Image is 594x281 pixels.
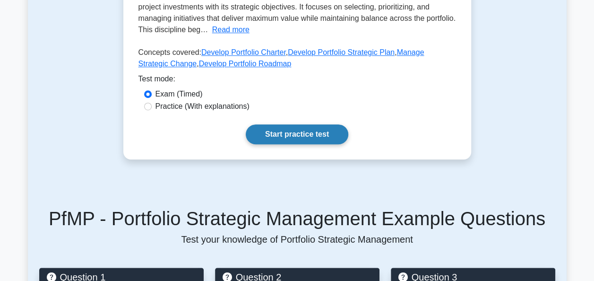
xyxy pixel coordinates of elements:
[155,88,203,100] label: Exam (Timed)
[201,48,286,56] a: Develop Portfolio Charter
[155,101,250,112] label: Practice (With explanations)
[138,47,456,73] p: Concepts covered: , , ,
[246,124,348,144] a: Start practice test
[138,48,424,68] a: Manage Strategic Change
[39,234,555,245] p: Test your knowledge of Portfolio Strategic Management
[138,73,456,88] div: Test mode:
[288,48,395,56] a: Develop Portfolio Strategic Plan
[39,207,555,230] h5: PfMP - Portfolio Strategic Management Example Questions
[199,60,292,68] a: Develop Portfolio Roadmap
[212,24,250,35] button: Read more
